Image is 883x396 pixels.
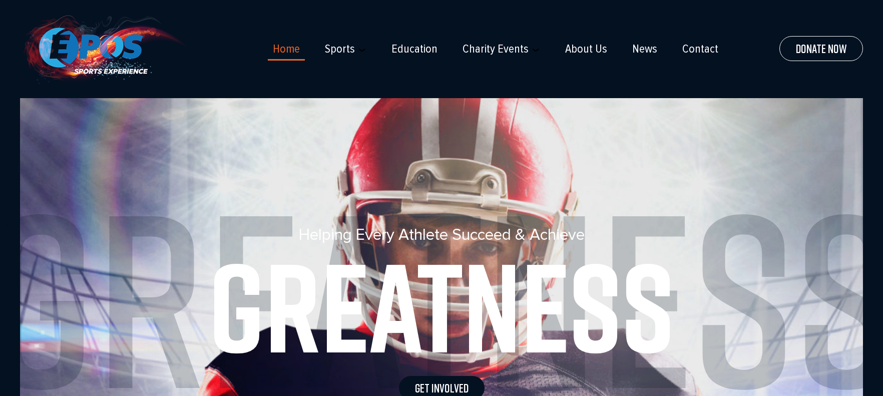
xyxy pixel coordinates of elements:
a: Charity Events [463,42,529,56]
a: News [632,42,657,56]
a: Education [391,42,437,56]
h1: Greatness [40,244,843,369]
a: Sports [325,42,355,56]
h5: Helping Every Athlete Succeed & Achieve [40,225,843,244]
a: Donate Now [779,36,863,61]
a: About Us [565,42,607,56]
a: Home [273,42,300,56]
a: Contact [682,42,718,56]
